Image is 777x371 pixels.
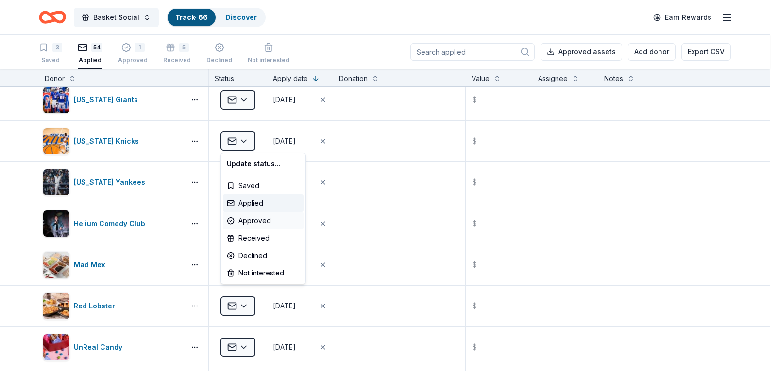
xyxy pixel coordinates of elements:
[223,247,304,264] div: Declined
[223,177,304,194] div: Saved
[223,212,304,229] div: Approved
[223,229,304,247] div: Received
[223,194,304,212] div: Applied
[223,155,304,173] div: Update status...
[223,264,304,282] div: Not interested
